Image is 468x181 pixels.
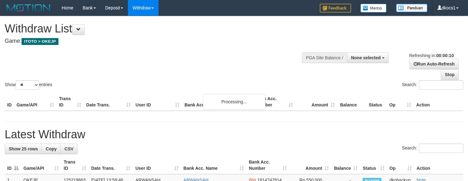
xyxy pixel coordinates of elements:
th: Date Trans.: activate to sort column ascending [89,156,133,174]
a: CSV [60,144,78,154]
th: Trans ID [57,93,84,111]
img: panduan.png [396,4,427,12]
th: User ID: activate to sort column ascending [133,156,181,174]
div: PGA Site Balance / [302,52,347,63]
th: ID [5,93,14,111]
span: None selected [351,55,381,60]
strong: 00:00:10 [436,53,454,58]
span: ITOTO > OKEJP [22,38,58,45]
th: Status [366,93,387,111]
img: Feedback.jpg [320,4,351,12]
th: Balance: activate to sort column ascending [331,156,360,174]
label: Search: [402,144,463,153]
th: Game/API: activate to sort column ascending [21,156,61,174]
th: Bank Acc. Name [182,93,253,111]
th: Trans ID: activate to sort column ascending [61,156,89,174]
th: User ID [133,93,182,111]
input: Search: [419,80,463,90]
button: None selected [347,52,389,63]
label: Show entries [5,80,52,90]
a: Copy [42,144,61,154]
th: Bank Acc. Number: activate to sort column ascending [246,156,289,174]
h4: Game: [5,38,306,44]
div: Processing... [203,94,265,110]
img: MOTION_logo.png [5,3,52,12]
img: Button%20Memo.svg [360,4,387,12]
th: Op: activate to sort column ascending [387,156,414,174]
a: Stop [441,69,459,80]
th: Amount: activate to sort column ascending [289,156,332,174]
select: Showentries [16,80,39,90]
h1: Withdraw List [5,22,306,35]
label: Search: [402,80,463,90]
input: Search: [419,144,463,153]
span: Copy [46,146,57,151]
th: Op [387,93,414,111]
h1: Latest Withdraw [5,128,463,141]
span: CSV [64,146,73,151]
th: Bank Acc. Number [253,93,295,111]
th: Balance [337,93,366,111]
span: Show 25 rows [9,146,38,151]
th: Amount [295,93,338,111]
span: Refreshing in: [409,53,454,58]
th: Game/API [14,93,57,111]
th: Date Trans. [84,93,133,111]
th: Action [414,93,463,111]
a: Run Auto-Refresh [410,59,459,69]
th: ID: activate to sort column descending [5,156,21,174]
th: Status: activate to sort column ascending [360,156,387,174]
th: Action [414,156,464,174]
th: Bank Acc. Name: activate to sort column ascending [181,156,246,174]
a: Show 25 rows [5,144,42,154]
